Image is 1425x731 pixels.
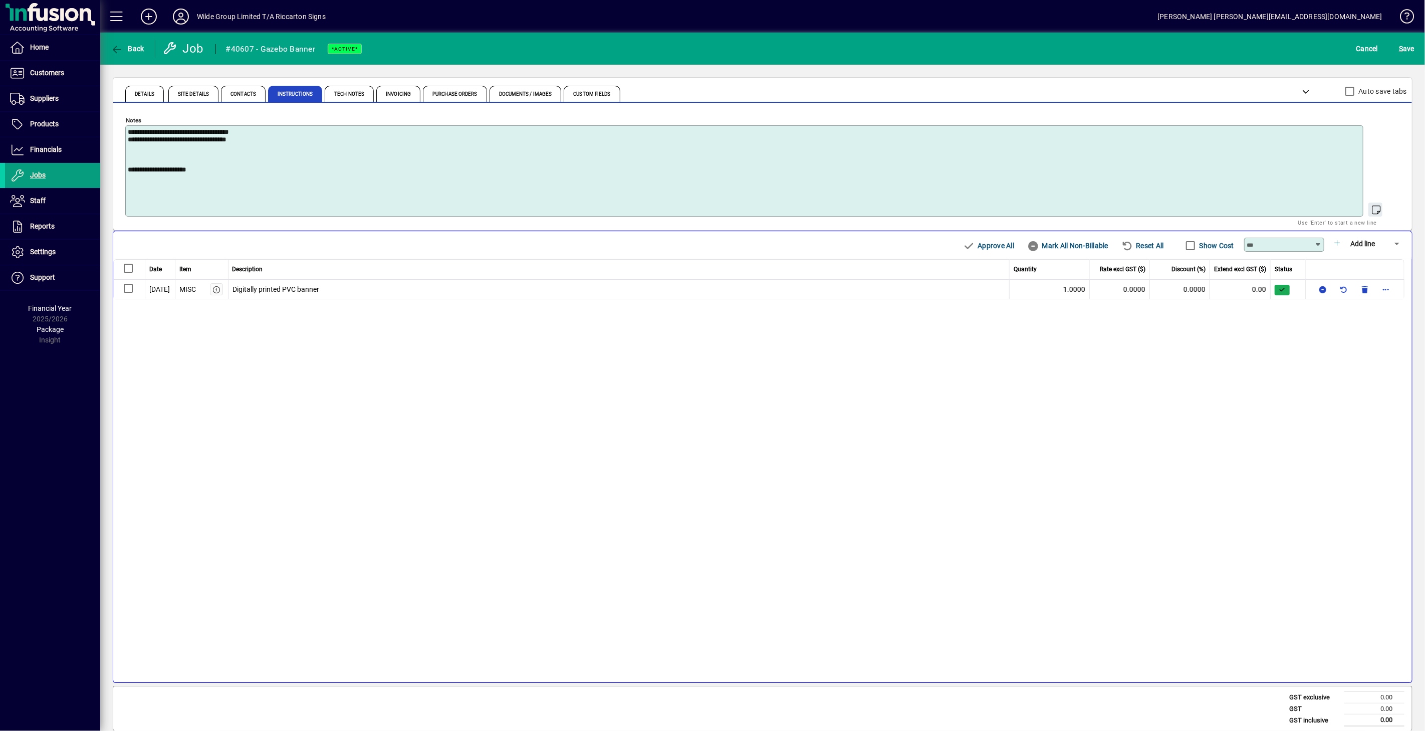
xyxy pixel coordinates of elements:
[1121,238,1164,254] span: Reset All
[5,137,100,162] a: Financials
[1014,265,1037,274] span: Quantity
[179,284,196,295] div: MISC
[959,237,1018,255] button: Approve All
[278,92,313,97] span: Instructions
[30,248,56,256] span: Settings
[30,171,46,179] span: Jobs
[133,8,165,26] button: Add
[1357,86,1407,96] label: Auto save tabs
[163,41,205,57] div: Job
[432,92,478,97] span: Purchase Orders
[499,92,552,97] span: Documents / Images
[1284,714,1344,726] td: GST inclusive
[1356,41,1378,57] span: Cancel
[226,41,316,57] div: #40607 - Gazebo Banner
[1344,714,1404,726] td: 0.00
[37,325,64,333] span: Package
[30,145,62,153] span: Financials
[1396,40,1417,58] button: Save
[178,92,209,97] span: Site Details
[1284,692,1344,703] td: GST exclusive
[1399,45,1403,53] span: S
[5,189,100,214] a: Staff
[30,197,46,205] span: Staff
[1100,265,1145,274] span: Rate excl GST ($)
[1344,692,1404,703] td: 0.00
[149,265,162,274] span: Date
[1117,237,1168,255] button: Reset All
[334,92,364,97] span: Tech Notes
[1027,238,1108,254] span: Mark All Non-Billable
[1275,265,1292,274] span: Status
[1354,40,1381,58] button: Cancel
[5,265,100,290] a: Support
[30,43,49,51] span: Home
[228,279,1010,299] td: Digitally printed PVC banner
[5,61,100,86] a: Customers
[1090,279,1150,299] td: 0.0000
[30,69,64,77] span: Customers
[30,273,55,281] span: Support
[30,120,59,128] span: Products
[5,86,100,111] a: Suppliers
[232,265,263,274] span: Description
[5,35,100,60] a: Home
[108,40,147,58] button: Back
[230,92,256,97] span: Contacts
[1344,703,1404,714] td: 0.00
[145,279,175,299] td: [DATE]
[1378,281,1394,297] button: More options
[126,117,141,124] mat-label: Notes
[179,265,191,274] span: Item
[1350,240,1375,248] span: Add line
[30,222,55,230] span: Reports
[1171,265,1206,274] span: Discount (%)
[197,9,326,25] div: Wilde Group Limited T/A Riccarton Signs
[135,92,154,97] span: Details
[5,240,100,265] a: Settings
[1284,703,1344,714] td: GST
[1210,279,1271,299] td: 0.00
[5,214,100,239] a: Reports
[1023,237,1112,255] button: Mark All Non-Billable
[5,112,100,137] a: Products
[30,94,59,102] span: Suppliers
[1063,284,1085,295] span: 1.0000
[1150,279,1210,299] td: 0.0000
[29,304,72,312] span: Financial Year
[100,40,155,58] app-page-header-button: Back
[573,92,610,97] span: Custom Fields
[1198,241,1234,251] label: Show Cost
[386,92,411,97] span: Invoicing
[111,45,144,53] span: Back
[165,8,197,26] button: Profile
[963,238,1014,254] span: Approve All
[1214,265,1266,274] span: Extend excl GST ($)
[1298,217,1377,228] mat-hint: Use 'Enter' to start a new line
[1392,2,1412,35] a: Knowledge Base
[1399,41,1414,57] span: ave
[1157,9,1382,25] div: [PERSON_NAME] [PERSON_NAME][EMAIL_ADDRESS][DOMAIN_NAME]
